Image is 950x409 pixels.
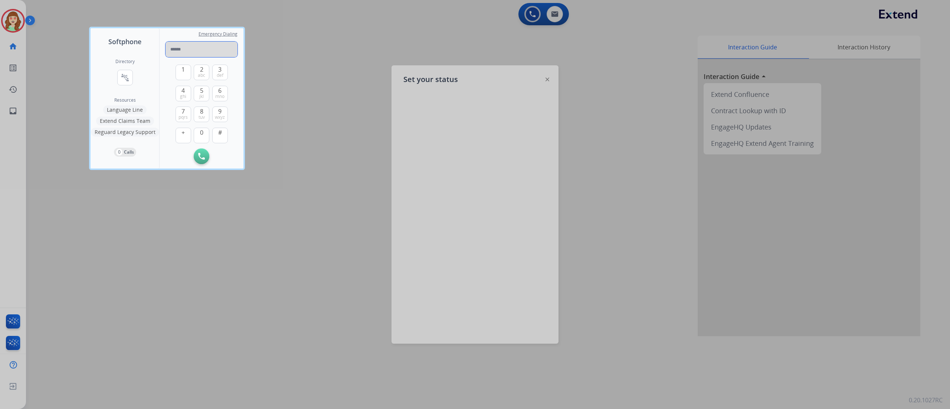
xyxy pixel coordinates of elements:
[96,117,154,125] button: Extend Claims Team
[108,36,141,47] span: Softphone
[176,65,191,80] button: 1
[212,65,228,80] button: 3def
[181,128,185,137] span: +
[181,107,185,116] span: 7
[215,94,225,99] span: mno
[200,107,203,116] span: 8
[909,396,943,405] p: 0.20.1027RC
[212,107,228,122] button: 9wxyz
[198,72,205,78] span: abc
[218,107,222,116] span: 9
[200,65,203,74] span: 2
[91,128,159,137] button: Reguard Legacy Support
[176,128,191,143] button: +
[199,114,205,120] span: tuv
[217,72,223,78] span: def
[103,105,147,114] button: Language Line
[194,65,209,80] button: 2abc
[215,114,225,120] span: wxyz
[199,94,204,99] span: jkl
[124,149,134,156] p: Calls
[194,86,209,101] button: 5jkl
[181,86,185,95] span: 4
[199,31,237,37] span: Emergency Dialing
[212,128,228,143] button: #
[194,128,209,143] button: 0
[116,149,122,156] p: 0
[212,86,228,101] button: 6mno
[218,128,222,137] span: #
[194,107,209,122] button: 8tuv
[218,65,222,74] span: 3
[218,86,222,95] span: 6
[121,73,130,82] mat-icon: connect_without_contact
[181,65,185,74] span: 1
[180,94,186,99] span: ghi
[114,148,136,157] button: 0Calls
[176,86,191,101] button: 4ghi
[200,128,203,137] span: 0
[114,97,136,103] span: Resources
[176,107,191,122] button: 7pqrs
[115,59,135,65] h2: Directory
[178,114,188,120] span: pqrs
[200,86,203,95] span: 5
[198,153,205,160] img: call-button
